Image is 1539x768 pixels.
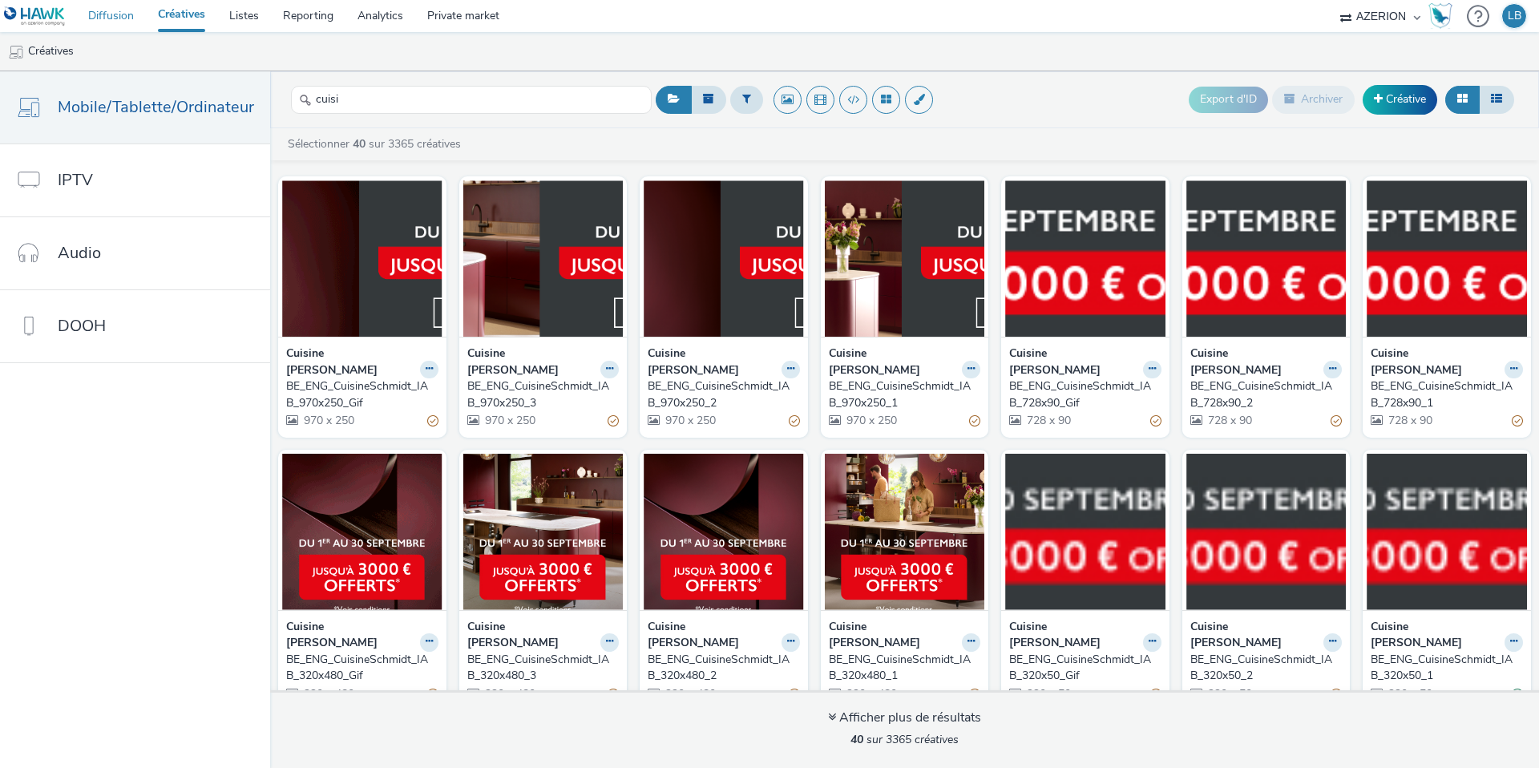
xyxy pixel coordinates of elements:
[1009,378,1155,411] div: BE_ENG_CuisineSchmidt_IAB_728x90_Gif
[1363,85,1437,114] a: Créative
[1387,686,1432,701] span: 320 x 50
[789,413,800,430] div: Partiellement valide
[1186,180,1347,337] img: BE_ENG_CuisineSchmidt_IAB_728x90_2 visual
[1367,454,1527,610] img: BE_ENG_CuisineSchmidt_IAB_320x50_1 visual
[427,413,438,430] div: Partiellement valide
[1445,86,1480,113] button: Grille
[1009,346,1139,378] strong: Cuisine [PERSON_NAME]
[1512,413,1523,430] div: Partiellement valide
[608,413,619,430] div: Partiellement valide
[1025,686,1071,701] span: 320 x 50
[353,136,366,152] strong: 40
[286,378,432,411] div: BE_ENG_CuisineSchmidt_IAB_970x250_Gif
[1190,652,1336,685] div: BE_ENG_CuisineSchmidt_IAB_320x50_2
[1206,413,1252,428] span: 728 x 90
[467,378,620,411] a: BE_ENG_CuisineSchmidt_IAB_970x250_3
[648,378,800,411] a: BE_ENG_CuisineSchmidt_IAB_970x250_2
[829,346,959,378] strong: Cuisine [PERSON_NAME]
[829,378,981,411] a: BE_ENG_CuisineSchmidt_IAB_970x250_1
[1009,619,1139,652] strong: Cuisine [PERSON_NAME]
[648,378,794,411] div: BE_ENG_CuisineSchmidt_IAB_970x250_2
[829,378,975,411] div: BE_ENG_CuisineSchmidt_IAB_970x250_1
[1005,180,1165,337] img: BE_ENG_CuisineSchmidt_IAB_728x90_Gif visual
[1371,619,1501,652] strong: Cuisine [PERSON_NAME]
[58,168,93,192] span: IPTV
[463,454,624,610] img: BE_ENG_CuisineSchmidt_IAB_320x480_3 visual
[644,180,804,337] img: BE_ENG_CuisineSchmidt_IAB_970x250_2 visual
[1512,685,1523,702] div: Valide
[1331,413,1342,430] div: Partiellement valide
[1371,378,1517,411] div: BE_ENG_CuisineSchmidt_IAB_728x90_1
[1371,378,1523,411] a: BE_ENG_CuisineSchmidt_IAB_728x90_1
[286,136,467,152] a: Sélectionner sur 3365 créatives
[1009,652,1155,685] div: BE_ENG_CuisineSchmidt_IAB_320x50_Gif
[789,685,800,702] div: Partiellement valide
[829,619,959,652] strong: Cuisine [PERSON_NAME]
[1189,87,1268,112] button: Export d'ID
[969,413,980,430] div: Partiellement valide
[1371,346,1501,378] strong: Cuisine [PERSON_NAME]
[1009,652,1161,685] a: BE_ENG_CuisineSchmidt_IAB_320x50_Gif
[648,619,778,652] strong: Cuisine [PERSON_NAME]
[1428,3,1452,29] div: Hawk Academy
[1150,685,1161,702] div: Partiellement valide
[286,346,416,378] strong: Cuisine [PERSON_NAME]
[282,454,442,610] img: BE_ENG_CuisineSchmidt_IAB_320x480_Gif visual
[1190,378,1343,411] a: BE_ENG_CuisineSchmidt_IAB_728x90_2
[302,413,354,428] span: 970 x 250
[291,86,652,114] input: Rechercher...
[1190,346,1320,378] strong: Cuisine [PERSON_NAME]
[1479,86,1514,113] button: Liste
[850,732,863,747] strong: 40
[1387,413,1432,428] span: 728 x 90
[467,652,613,685] div: BE_ENG_CuisineSchmidt_IAB_320x480_3
[1371,652,1523,685] a: BE_ENG_CuisineSchmidt_IAB_320x50_1
[644,454,804,610] img: BE_ENG_CuisineSchmidt_IAB_320x480_2 visual
[1428,3,1459,29] a: Hawk Academy
[648,652,794,685] div: BE_ENG_CuisineSchmidt_IAB_320x480_2
[483,686,535,701] span: 320 x 480
[483,413,535,428] span: 970 x 250
[286,619,416,652] strong: Cuisine [PERSON_NAME]
[845,686,897,701] span: 320 x 480
[829,652,975,685] div: BE_ENG_CuisineSchmidt_IAB_320x480_1
[825,180,985,337] img: BE_ENG_CuisineSchmidt_IAB_970x250_1 visual
[1190,652,1343,685] a: BE_ENG_CuisineSchmidt_IAB_320x50_2
[1371,652,1517,685] div: BE_ENG_CuisineSchmidt_IAB_320x50_1
[302,686,354,701] span: 320 x 480
[1508,4,1521,28] div: LB
[1150,413,1161,430] div: Partiellement valide
[1367,180,1527,337] img: BE_ENG_CuisineSchmidt_IAB_728x90_1 visual
[664,686,716,701] span: 320 x 480
[1025,413,1071,428] span: 728 x 90
[1206,686,1252,701] span: 320 x 50
[286,652,432,685] div: BE_ENG_CuisineSchmidt_IAB_320x480_Gif
[1186,454,1347,610] img: BE_ENG_CuisineSchmidt_IAB_320x50_2 visual
[467,378,613,411] div: BE_ENG_CuisineSchmidt_IAB_970x250_3
[1331,685,1342,702] div: Partiellement valide
[58,241,101,265] span: Audio
[608,685,619,702] div: Partiellement valide
[282,180,442,337] img: BE_ENG_CuisineSchmidt_IAB_970x250_Gif visual
[58,95,254,119] span: Mobile/Tablette/Ordinateur
[463,180,624,337] img: BE_ENG_CuisineSchmidt_IAB_970x250_3 visual
[467,619,597,652] strong: Cuisine [PERSON_NAME]
[1009,378,1161,411] a: BE_ENG_CuisineSchmidt_IAB_728x90_Gif
[58,314,106,338] span: DOOH
[969,685,980,702] div: Partiellement valide
[829,652,981,685] a: BE_ENG_CuisineSchmidt_IAB_320x480_1
[8,44,24,60] img: mobile
[1005,454,1165,610] img: BE_ENG_CuisineSchmidt_IAB_320x50_Gif visual
[286,652,438,685] a: BE_ENG_CuisineSchmidt_IAB_320x480_Gif
[467,652,620,685] a: BE_ENG_CuisineSchmidt_IAB_320x480_3
[1272,86,1355,113] button: Archiver
[427,685,438,702] div: Partiellement valide
[828,709,981,727] div: Afficher plus de résultats
[648,652,800,685] a: BE_ENG_CuisineSchmidt_IAB_320x480_2
[825,454,985,610] img: BE_ENG_CuisineSchmidt_IAB_320x480_1 visual
[1190,619,1320,652] strong: Cuisine [PERSON_NAME]
[1190,378,1336,411] div: BE_ENG_CuisineSchmidt_IAB_728x90_2
[648,346,778,378] strong: Cuisine [PERSON_NAME]
[664,413,716,428] span: 970 x 250
[286,378,438,411] a: BE_ENG_CuisineSchmidt_IAB_970x250_Gif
